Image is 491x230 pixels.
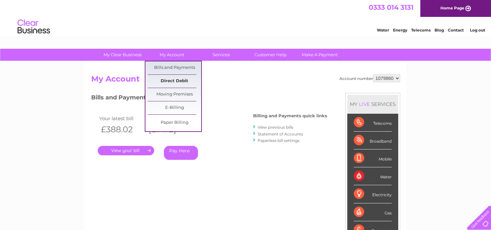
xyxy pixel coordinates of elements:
img: logo.png [17,17,50,37]
div: Water [354,167,392,185]
h4: Billing and Payments quick links [253,113,327,118]
a: Blog [435,28,444,32]
div: MY SERVICES [347,95,398,113]
h2: My Account [91,74,400,87]
a: Water [377,28,389,32]
a: Customer Help [244,49,297,61]
a: Telecoms [411,28,431,32]
a: My Account [145,49,199,61]
a: E-Billing [148,101,201,114]
a: Statement of Accounts [258,132,303,136]
div: Telecoms [354,114,392,132]
a: Energy [393,28,407,32]
a: Services [194,49,248,61]
div: Broadband [354,132,392,149]
div: Mobile [354,149,392,167]
th: £388.02 [98,123,146,136]
div: LIVE [358,101,371,107]
a: 0333 014 3131 [369,3,413,11]
td: Your latest bill [98,114,146,123]
a: My Clear Business [96,49,149,61]
a: Pay Here [164,146,198,160]
a: Make A Payment [293,49,347,61]
a: Direct Debit [148,75,201,88]
div: Electricity [354,185,392,203]
a: Log out [470,28,485,32]
a: Paperless bill settings [258,138,300,143]
div: Account number [339,74,400,82]
a: Bills and Payments [148,61,201,74]
a: . [98,146,154,155]
div: Gas [354,203,392,221]
div: Clear Business is a trading name of Verastar Limited (registered in [GEOGRAPHIC_DATA] No. 3667643... [92,4,399,32]
a: Moving Premises [148,88,201,101]
h3: Bills and Payments [91,93,327,104]
a: Paper Billing [148,116,201,129]
a: Contact [448,28,464,32]
a: View previous bills [258,125,293,130]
